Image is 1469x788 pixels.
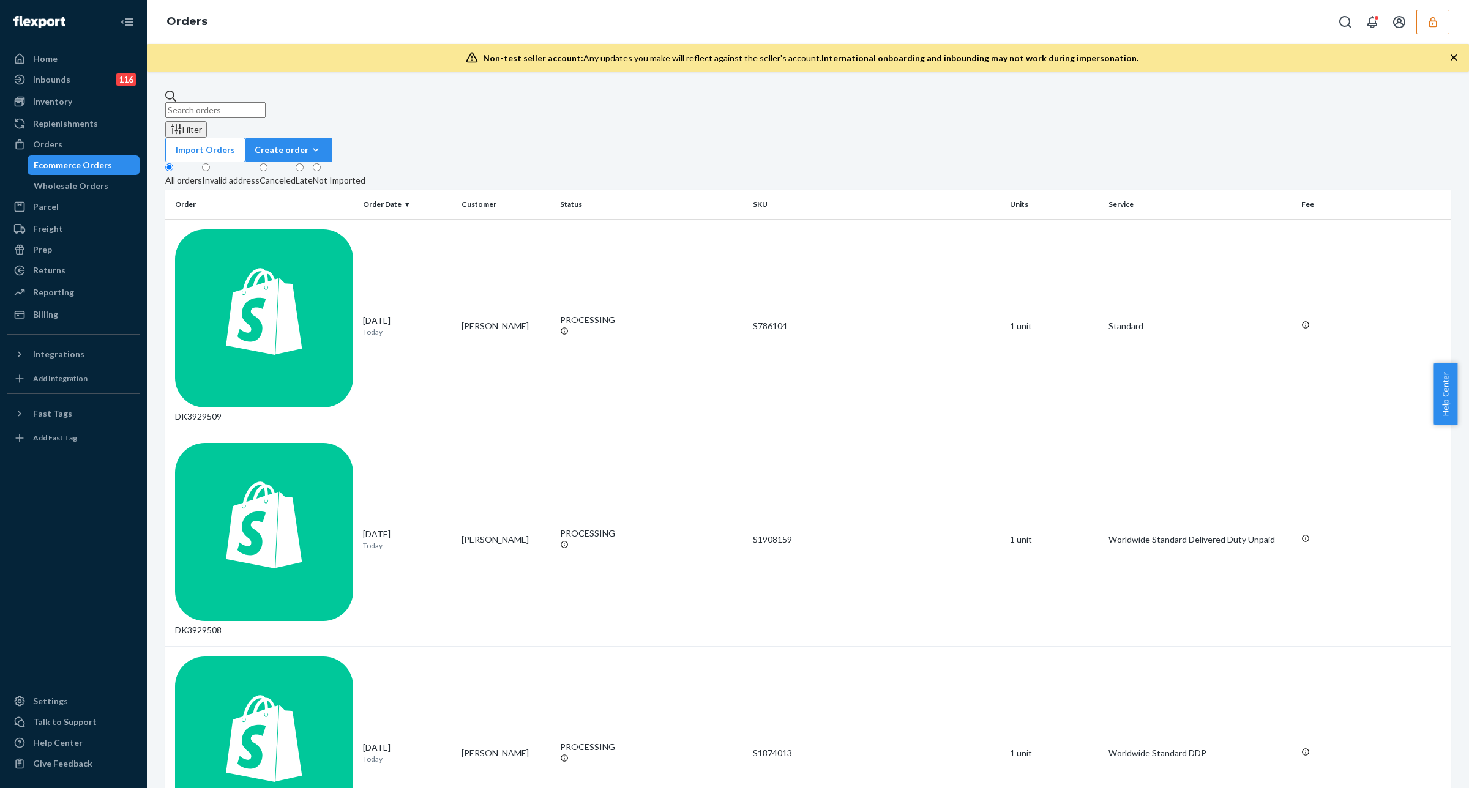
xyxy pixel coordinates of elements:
div: DK3929508 [175,443,353,636]
a: Prep [7,240,140,259]
button: Give Feedback [7,754,140,773]
a: Inbounds116 [7,70,140,89]
button: Filter [165,121,207,138]
p: Worldwide Standard DDP [1108,747,1291,759]
div: Late [296,174,313,187]
div: Reporting [33,286,74,299]
input: Late [296,163,304,171]
a: Talk to Support [7,712,140,732]
button: Fast Tags [7,404,140,423]
div: Ecommerce Orders [34,159,112,171]
td: [PERSON_NAME] [457,219,555,433]
div: Inventory [33,95,72,108]
th: Status [555,190,748,219]
div: Billing [33,308,58,321]
div: S1874013 [753,747,1000,759]
div: [DATE] [363,742,452,764]
a: Help Center [7,733,140,753]
div: Any updates you make will reflect against the seller's account. [483,52,1138,64]
a: Freight [7,219,140,239]
div: [DATE] [363,528,452,551]
a: Orders [7,135,140,154]
p: Today [363,754,452,764]
div: Prep [33,243,52,256]
div: Freight [33,223,63,235]
div: Add Integration [33,373,88,384]
p: Today [363,540,452,551]
a: Wholesale Orders [28,176,140,196]
th: Fee [1296,190,1451,219]
p: Worldwide Standard Delivered Duty Unpaid [1108,533,1291,546]
a: Returns [7,261,140,280]
a: Orders [166,15,207,28]
span: Non-test seller account: [483,53,583,63]
div: Invalid address [202,174,260,187]
ol: breadcrumbs [157,4,217,40]
a: Inventory [7,92,140,111]
div: [DATE] [363,314,452,337]
th: Order [165,190,358,219]
button: Integrations [7,344,140,364]
th: SKU [748,190,1005,219]
a: Add Fast Tag [7,428,140,448]
div: Give Feedback [33,757,92,770]
a: Home [7,49,140,69]
div: Not Imported [313,174,365,187]
div: Add Fast Tag [33,433,77,443]
td: 1 unit [1005,219,1104,433]
div: DK3929509 [175,229,353,423]
div: Create order [255,144,323,156]
input: Search orders [165,102,266,118]
th: Service [1104,190,1296,219]
div: Inbounds [33,73,70,86]
div: PROCESSING [560,314,743,326]
div: All orders [165,174,202,187]
div: 116 [116,73,136,86]
div: Canceled [260,174,296,187]
td: 1 unit [1005,433,1104,646]
p: Today [363,327,452,337]
button: Create order [245,138,332,162]
div: Parcel [33,201,59,213]
button: Open account menu [1387,10,1411,34]
div: PROCESSING [560,741,743,753]
th: Order Date [358,190,457,219]
div: Customer [462,199,550,209]
p: Standard [1108,320,1291,332]
button: Import Orders [165,138,245,162]
div: S1908159 [753,533,1000,546]
div: Wholesale Orders [34,180,108,192]
button: Open Search Box [1333,10,1358,34]
button: Open notifications [1360,10,1385,34]
div: Help Center [33,737,83,749]
div: Returns [33,264,65,277]
div: Filter [170,123,202,136]
div: Integrations [33,348,84,360]
input: Not Imported [313,163,321,171]
a: Settings [7,691,140,711]
div: Orders [33,138,62,151]
input: Canceled [260,163,267,171]
button: Help Center [1433,363,1457,425]
a: Ecommerce Orders [28,155,140,175]
div: PROCESSING [560,527,743,540]
a: Add Integration [7,369,140,388]
div: Settings [33,695,68,707]
a: Reporting [7,283,140,302]
div: Fast Tags [33,407,72,420]
div: Talk to Support [33,716,97,728]
div: S786104 [753,320,1000,332]
img: Flexport logo [13,16,65,28]
a: Parcel [7,197,140,217]
a: Replenishments [7,114,140,133]
div: Replenishments [33,117,98,130]
a: Billing [7,305,140,324]
div: Home [33,53,58,65]
th: Units [1005,190,1104,219]
input: Invalid address [202,163,210,171]
button: Close Navigation [115,10,140,34]
td: [PERSON_NAME] [457,433,555,646]
input: All orders [165,163,173,171]
span: International onboarding and inbounding may not work during impersonation. [821,53,1138,63]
